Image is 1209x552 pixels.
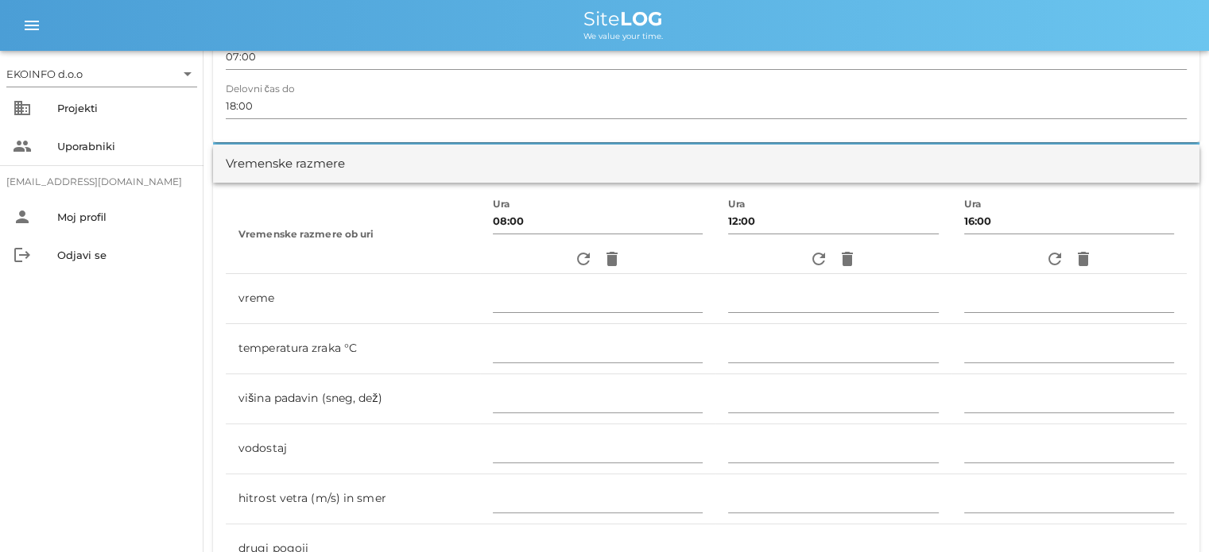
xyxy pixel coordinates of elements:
td: višina padavin (sneg, dež) [226,374,480,424]
td: vreme [226,274,480,324]
i: person [13,207,32,226]
i: delete [1074,249,1093,268]
i: logout [13,245,32,264]
label: Delovni čas do [226,83,294,95]
div: Odjavi se [57,249,191,261]
td: vodostaj [226,424,480,474]
div: Uporabniki [57,140,191,152]
label: Ura [493,199,510,210]
i: refresh [809,249,828,268]
i: people [13,137,32,156]
b: LOG [620,7,663,30]
div: Moj profil [57,210,191,223]
i: delete [838,249,857,268]
i: refresh [574,249,593,268]
div: EKOINFO d.o.o [6,67,83,81]
i: business [13,98,32,118]
i: arrow_drop_down [178,64,197,83]
div: Projekti [57,102,191,114]
div: Pripomoček za klepet [1130,476,1209,552]
i: refresh [1045,249,1064,268]
span: We value your time. [583,31,663,41]
th: Vremenske razmere ob uri [226,195,480,274]
td: temperatura zraka °C [226,324,480,374]
div: Vremenske razmere [226,155,345,173]
i: menu [22,16,41,35]
td: hitrost vetra (m/s) in smer [226,474,480,524]
label: Ura [728,199,746,210]
div: EKOINFO d.o.o [6,61,197,87]
label: Ura [964,199,982,210]
i: delete [603,249,622,268]
span: Site [583,7,663,30]
iframe: Chat Widget [1130,476,1209,552]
